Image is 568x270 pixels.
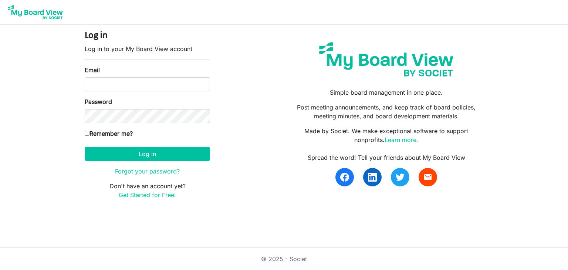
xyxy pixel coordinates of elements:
[85,44,210,53] p: Log in to your My Board View account
[85,147,210,161] button: Log in
[261,255,307,263] a: © 2025 - Societ
[85,131,89,136] input: Remember me?
[396,173,405,182] img: twitter.svg
[368,173,377,182] img: linkedin.svg
[85,31,210,41] h4: Log in
[119,191,176,199] a: Get Started for Free!
[340,173,349,182] img: facebook.svg
[85,65,100,74] label: Email
[115,168,180,175] a: Forgot your password?
[385,136,418,144] a: Learn more.
[290,126,483,144] p: Made by Societ. We make exceptional software to support nonprofits.
[423,173,432,182] span: email
[290,153,483,162] div: Spread the word! Tell your friends about My Board View
[6,3,65,21] img: My Board View Logo
[314,37,459,82] img: my-board-view-societ.svg
[85,129,133,138] label: Remember me?
[290,88,483,97] p: Simple board management in one place.
[85,182,210,199] p: Don't have an account yet?
[290,103,483,121] p: Post meeting announcements, and keep track of board policies, meeting minutes, and board developm...
[85,97,112,106] label: Password
[419,168,437,186] a: email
